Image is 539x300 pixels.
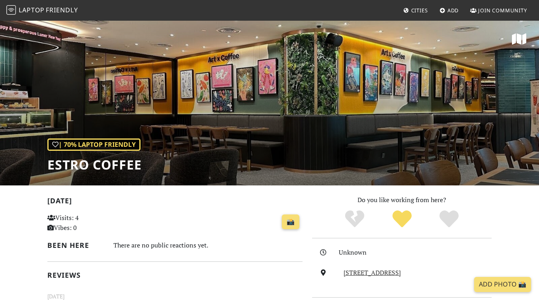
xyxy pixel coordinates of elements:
[19,6,45,14] span: Laptop
[344,268,401,277] a: [STREET_ADDRESS]
[47,138,141,151] div: | 70% Laptop Friendly
[378,209,426,229] div: Yes
[467,3,530,18] a: Join Community
[447,7,459,14] span: Add
[6,4,78,18] a: LaptopFriendly LaptopFriendly
[113,240,303,251] div: There are no public reactions yet.
[339,247,496,258] div: Unknown
[46,6,78,14] span: Friendly
[411,7,428,14] span: Cities
[6,5,16,15] img: LaptopFriendly
[47,241,104,249] h2: Been here
[426,209,473,229] div: Definitely!
[436,3,462,18] a: Add
[400,3,431,18] a: Cities
[474,277,531,292] a: Add Photo 📸
[312,195,492,205] p: Do you like working from here?
[47,157,142,172] h1: Estro Coffee
[282,214,299,230] a: 📸
[47,197,303,208] h2: [DATE]
[331,209,378,229] div: No
[47,271,303,279] h2: Reviews
[47,213,126,233] p: Visits: 4 Vibes: 0
[478,7,527,14] span: Join Community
